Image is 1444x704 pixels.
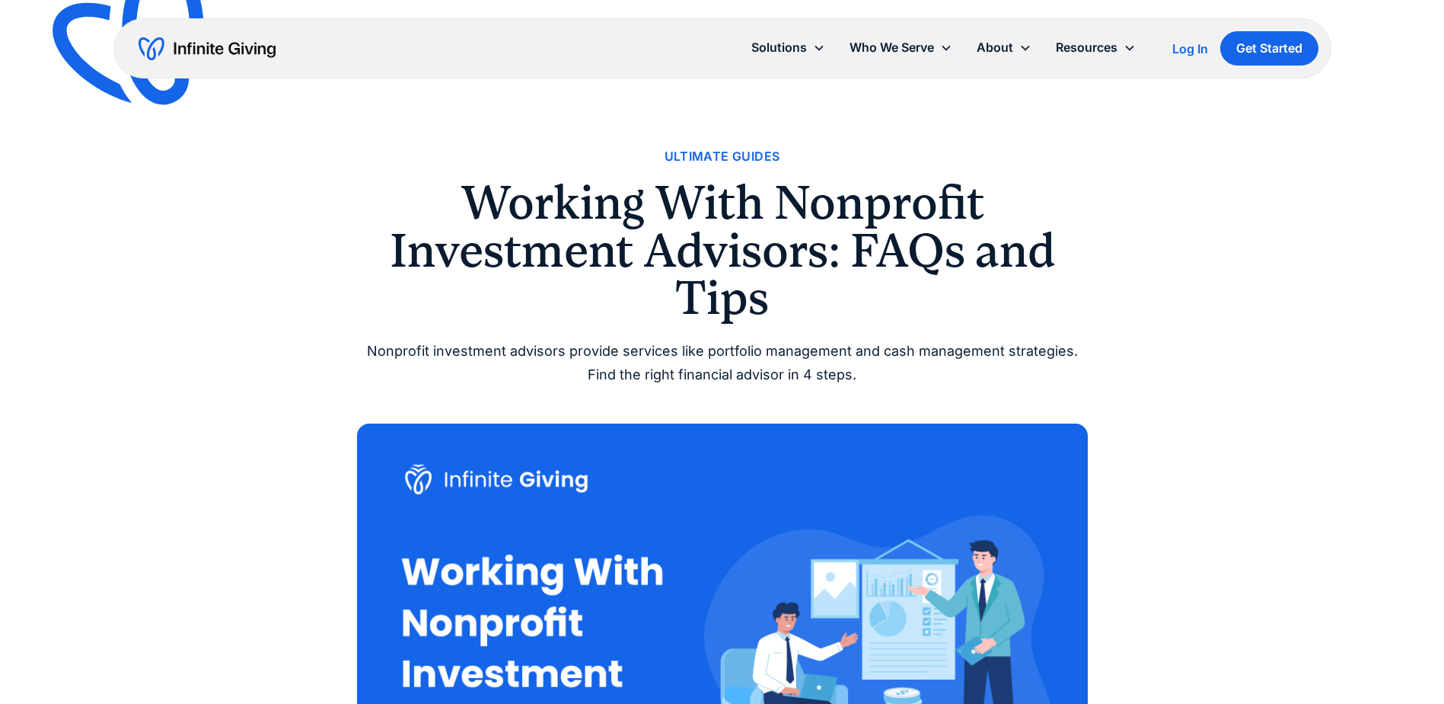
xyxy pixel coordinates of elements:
[964,31,1044,64] div: About
[1044,31,1148,64] div: Resources
[1056,37,1117,58] div: Resources
[357,179,1088,322] h1: Working With Nonprofit Investment Advisors: FAQs and Tips
[139,37,276,61] a: home
[837,31,964,64] div: Who We Serve
[850,37,934,58] div: Who We Serve
[1172,40,1208,58] a: Log In
[1220,31,1318,66] a: Get Started
[357,340,1088,386] div: Nonprofit investment advisors provide services like portfolio management and cash management stra...
[1172,43,1208,55] div: Log In
[977,37,1013,58] div: About
[739,31,837,64] div: Solutions
[665,146,780,167] a: Ultimate Guides
[751,37,807,58] div: Solutions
